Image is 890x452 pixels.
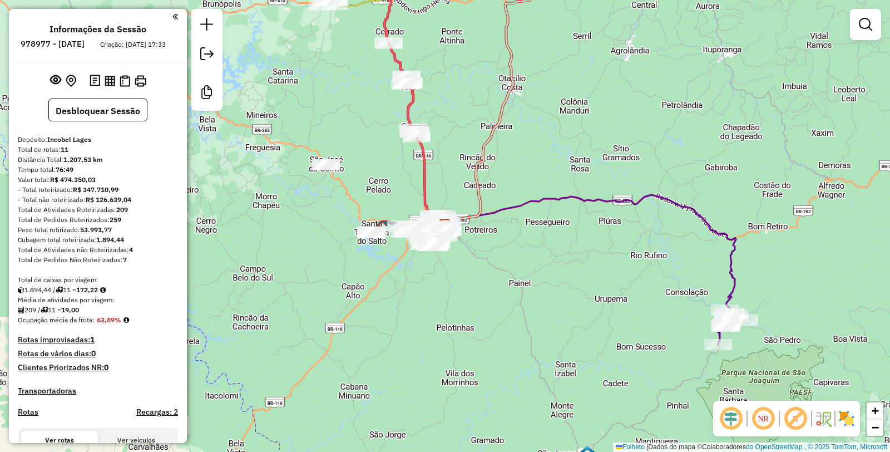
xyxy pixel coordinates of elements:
font: 1 [90,335,95,345]
font: Ver veículos [117,436,155,444]
font: Rotas improvisadas: [18,335,90,345]
font: Transportadoras [18,386,76,396]
span: Deslocamento ocular [718,405,744,432]
font: Desbloquear Sessão [56,105,140,116]
font: − [872,420,879,434]
font: Colaboradores [702,443,746,451]
button: Imprimir Rotas [132,73,149,89]
font: R$ 126.639,04 [86,195,131,204]
a: do OpenStreetMap , © 2025 TomTom, Microsoft [746,443,887,451]
a: Folheto [616,443,645,451]
font: Incobel Lages [47,135,91,144]
font: Recargas: 2 [136,407,178,417]
font: - Total roteirizado: [18,185,73,194]
a: Filtros de exibição [854,13,877,36]
font: 209 [116,205,128,214]
font: Criação: [DATE] 17:33 [100,40,166,48]
font: 209 / [24,306,41,314]
i: Total de rotas [56,287,63,293]
font: Total de Pedidos Não Roteirizados: [18,256,123,264]
div: Atividade não roteirizada - RBN COMERCIO DE ALIM [434,225,462,236]
font: 1.894,44 [96,235,124,244]
font: Rotas de vários dias: [18,348,91,358]
font: 11 = [63,286,76,294]
font: 0 [91,348,96,358]
i: Cubagem total roteirizada [18,287,24,293]
a: Criar modelo [196,81,218,106]
i: Total de Atividades [18,307,24,313]
font: 172,22 [76,286,98,294]
a: Rotas [18,407,38,417]
span: Exibir rótulo [782,405,809,432]
div: Atividade não roteirizada - RIR PELOZATO LTDA [6,147,34,158]
button: Exibir sessão original [48,72,63,90]
font: Tempo total: [18,165,56,174]
font: 1.207,53 km [63,155,103,164]
img: Incobel Lages [438,219,452,233]
button: Logs de desbloqueio de sessão [87,72,102,90]
font: 7 [123,256,127,264]
i: Meta Caixas/viagem: 1,00 Diferença: 171,22 [100,287,106,293]
i: Total de rotas [41,307,48,313]
button: Ver rotas [21,431,98,450]
font: | [646,443,648,451]
font: 11 = [48,306,61,314]
font: 4 [129,245,133,254]
button: Visualizar relatório de Roteirização [102,73,117,88]
font: R$ 474.350,03 [50,175,96,184]
a: Exportar sessão [196,43,218,68]
font: Valor total: [18,175,50,184]
font: R$ 347.710,99 [73,185,118,194]
font: Ver rotas [45,436,74,444]
button: Visualizar Romaneio [117,73,132,89]
font: Total de rotas: [18,145,61,154]
img: Fluxo de ruas [814,410,832,428]
span: Ocultar NR [750,405,777,432]
font: Distância Total: [18,155,63,164]
font: Ocupação média da frota: [18,316,95,324]
font: 1.894,44 / [24,286,56,294]
a: Ampliar [867,402,883,419]
font: 76:49 [56,165,73,174]
font: Total de Atividades Roteirizadas: [18,205,116,214]
font: Cubagem total roteirizada: [18,235,96,244]
button: Ver veículos [98,431,175,450]
font: 63,89% [97,316,121,324]
font: 259 [110,215,121,224]
a: Clique aqui para minimizar o painel [172,10,178,23]
font: Total de Pedidos Roteirizados: [18,215,110,224]
font: 11 [61,145,68,154]
img: Exibir/Ocultar setores [838,410,856,428]
font: Dados do mapa © [648,443,702,451]
button: Desbloquear Sessão [48,99,147,121]
font: Total de Atividades não Roteirizadas: [18,245,129,254]
font: 978977 - [DATE] [21,38,85,49]
font: Peso total rotirizado: [18,225,80,234]
font: 19,00 [61,306,79,314]
font: Informações da Sessão [50,23,146,35]
em: Média calculada utilizando a maior ocupação (%Peso ou%Cubagem) de cada rota da sessão. Rotas cros... [123,317,129,323]
font: + [872,404,879,417]
button: Centralizar mapa no depósito ou ponto de apoio [63,72,78,90]
a: Nova sessão e pesquisa [196,13,218,38]
font: Total de caixas por viagem: [18,276,98,284]
font: Depósito: [18,135,47,144]
font: 0 [104,362,108,372]
font: Clientes Priorizados NR: [18,362,104,372]
div: Atividade não roteirizada - PEREIRA MERCADO LTDA [312,159,340,170]
font: Média de atividades por viagem: [18,296,115,304]
font: 53.991,77 [80,225,112,234]
font: - Total não roteirizado: [18,195,86,204]
font: Folheto [622,443,645,451]
a: Diminuir o zoom [867,419,883,436]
